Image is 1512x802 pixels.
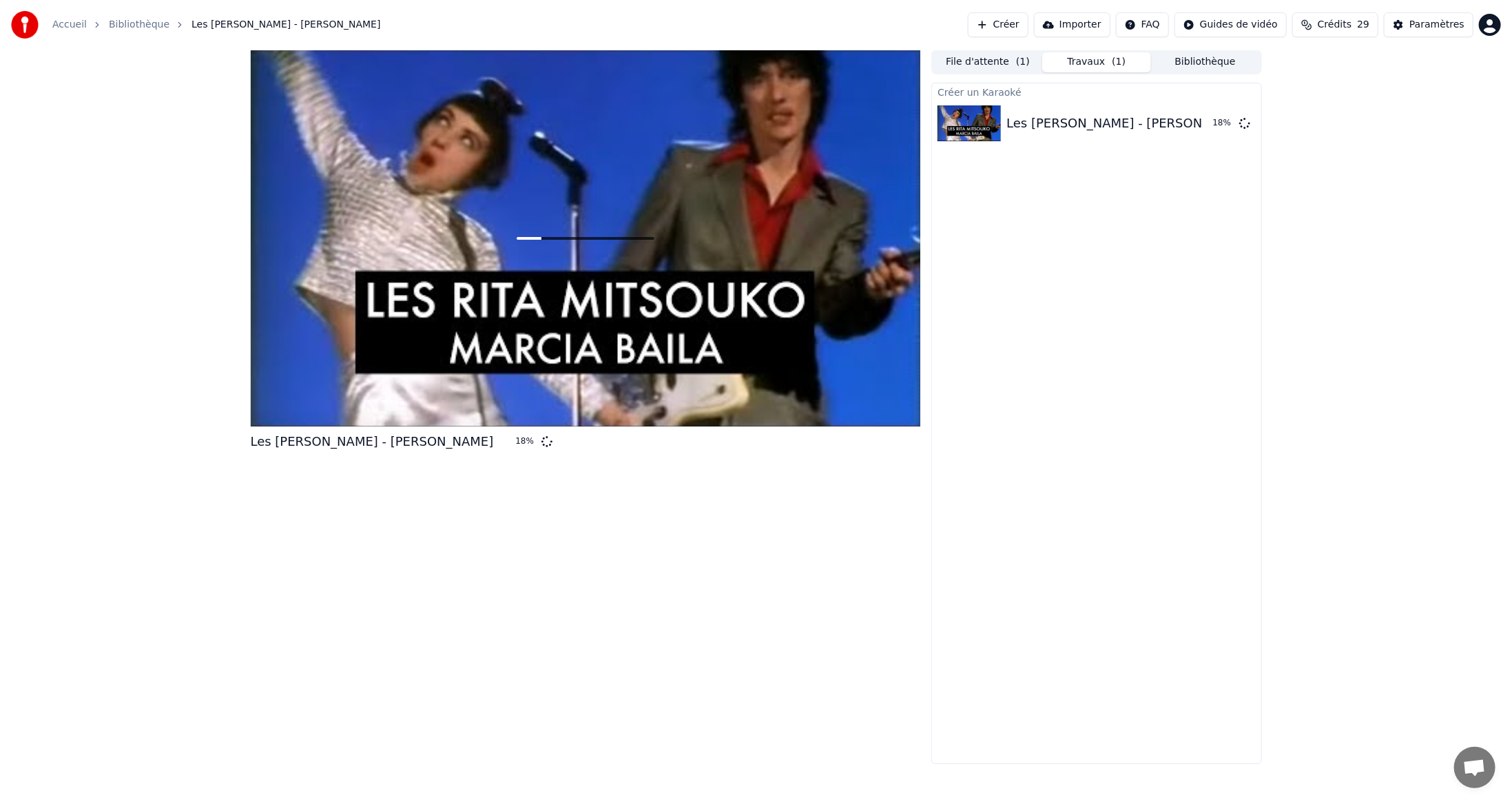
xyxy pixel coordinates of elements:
[52,18,87,32] a: Accueil
[1174,12,1287,37] button: Guides de vidéo
[1016,55,1030,69] span: ( 1 )
[968,12,1028,37] button: Créer
[1151,52,1260,72] button: Bibliothèque
[251,432,494,451] div: Les [PERSON_NAME] - [PERSON_NAME]
[1116,12,1169,37] button: FAQ
[1213,118,1234,129] div: 18 %
[933,52,1042,72] button: File d'attente
[1318,18,1352,32] span: Crédits
[1034,12,1110,37] button: Importer
[1384,12,1473,37] button: Paramètres
[11,11,39,39] img: youka
[191,18,380,32] span: Les [PERSON_NAME] - [PERSON_NAME]
[932,83,1261,100] div: Créer un Karaoké
[1357,18,1369,32] span: 29
[1042,52,1151,72] button: Travaux
[52,18,381,32] nav: breadcrumb
[1292,12,1378,37] button: Crédits29
[1112,55,1126,69] span: ( 1 )
[1409,18,1464,32] div: Paramètres
[1006,114,1250,133] div: Les [PERSON_NAME] - [PERSON_NAME]
[109,18,169,32] a: Bibliothèque
[515,436,536,447] div: 18 %
[1454,747,1495,788] div: Ouvrir le chat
